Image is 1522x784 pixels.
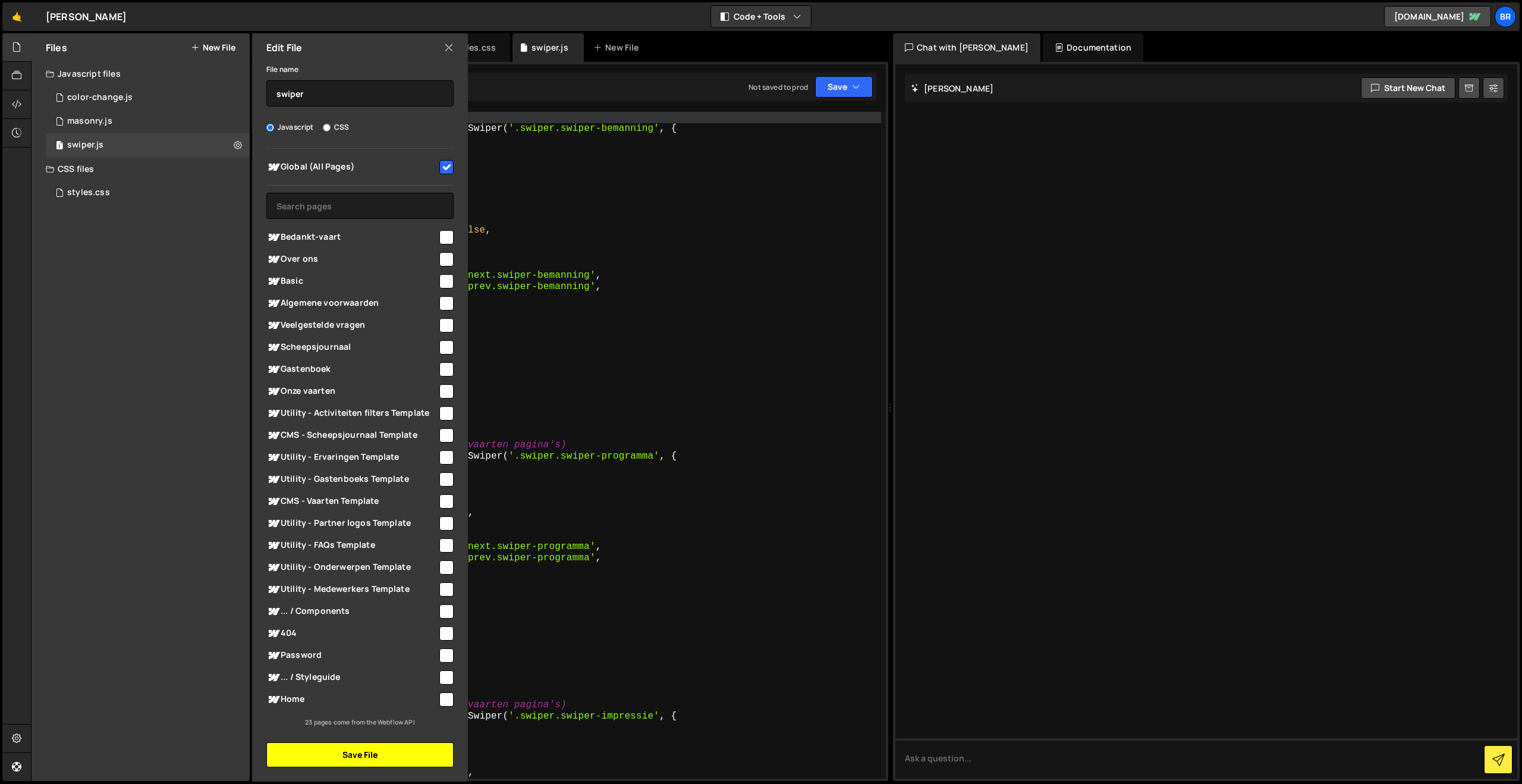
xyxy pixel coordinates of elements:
[1495,6,1516,27] a: Br
[593,42,643,54] div: New File
[266,64,298,76] label: File name
[266,318,438,333] span: Veelgestelde vragen
[32,62,250,86] div: Javascript files
[266,604,438,619] span: ... / Components
[305,718,414,726] small: 23 pages come from the Webflow API
[46,133,250,157] div: 16297/44014.js
[266,296,438,311] span: Algemene voorwaarden
[46,86,250,109] div: 16297/44719.js
[67,92,133,103] div: color-change.js
[711,6,811,27] button: Code + Tools
[454,42,496,54] div: styles.css
[46,109,250,133] div: 16297/44199.js
[46,181,250,205] div: 16297/44027.css
[323,124,331,131] input: CSS
[266,362,438,377] span: Gastenboek
[323,121,349,133] label: CSS
[2,2,32,31] a: 🤙
[1384,6,1491,27] a: [DOMAIN_NAME]
[266,340,438,355] span: Scheepsjournaal
[266,252,438,266] span: Over ons
[266,538,438,553] span: Utility - FAQs Template
[46,10,127,24] div: [PERSON_NAME]
[266,582,438,597] span: Utility - Medewerkers Template
[266,193,454,219] input: Search pages
[67,187,110,198] div: styles.css
[191,43,235,52] button: New File
[266,384,438,399] span: Onze vaarten
[46,41,67,54] h2: Files
[749,82,808,92] div: Not saved to prod
[67,116,112,127] div: masonry.js
[56,142,63,151] span: 1
[266,406,438,421] span: Utility - Activiteiten filters Template
[1043,33,1143,62] div: Documentation
[266,670,438,685] span: ... / Styleguide
[1361,77,1455,99] button: Start new chat
[266,124,274,131] input: Javascript
[266,494,438,509] span: CMS - Vaarten Template
[266,41,302,54] h2: Edit File
[266,80,454,106] input: Name
[266,230,438,244] span: Bedankt-vaart
[266,742,454,767] button: Save File
[266,121,314,133] label: Javascript
[266,450,438,465] span: Utility - Ervaringen Template
[911,83,993,94] h2: [PERSON_NAME]
[532,42,568,54] div: swiper.js
[266,160,438,174] span: Global (All Pages)
[266,560,438,575] span: Utility - Onderwerpen Template
[67,140,103,150] div: swiper.js
[32,157,250,181] div: CSS files
[815,76,873,98] button: Save
[266,428,438,443] span: CMS - Scheepsjournaal Template
[266,516,438,531] span: Utility - Partner logos Template
[266,692,438,707] span: Home
[266,626,438,641] span: 404
[266,274,438,288] span: Basic
[266,648,438,663] span: Password
[893,33,1040,62] div: Chat with [PERSON_NAME]
[266,472,438,487] span: Utility - Gastenboeks Template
